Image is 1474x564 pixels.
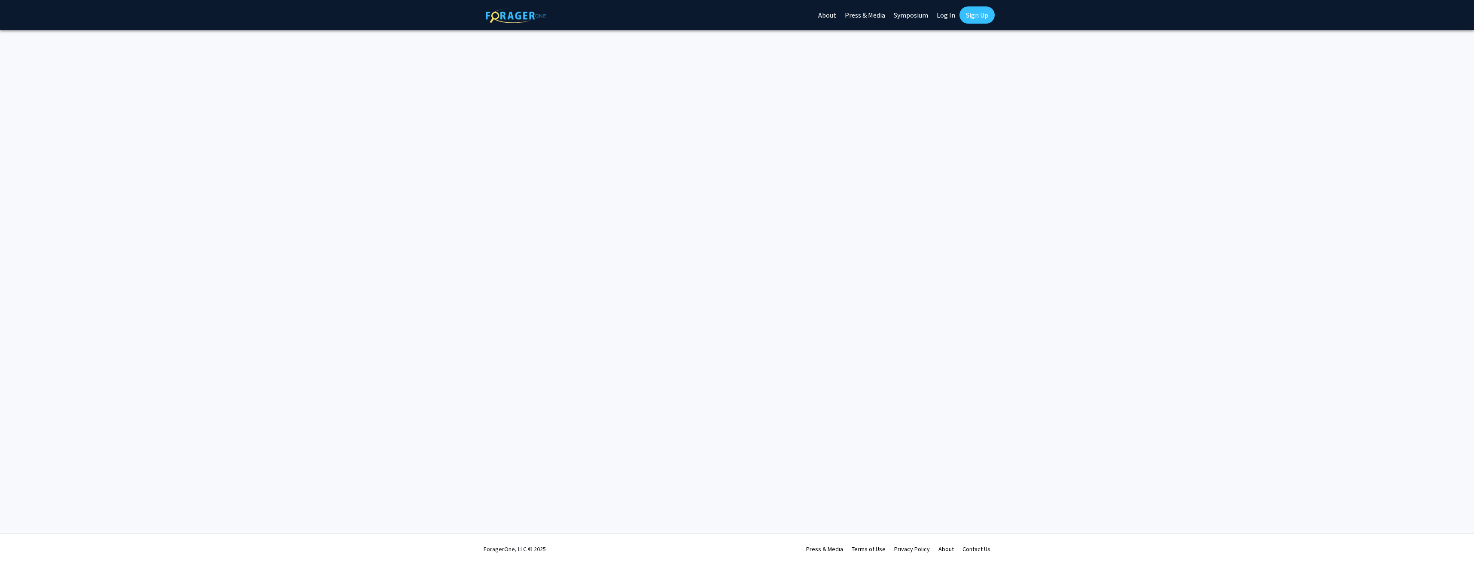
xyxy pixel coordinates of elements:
a: Sign Up [959,6,995,24]
a: About [938,545,954,553]
a: Privacy Policy [894,545,930,553]
img: ForagerOne Logo [486,8,546,23]
div: ForagerOne, LLC © 2025 [484,534,546,564]
a: Terms of Use [852,545,886,553]
a: Press & Media [806,545,843,553]
a: Contact Us [962,545,990,553]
